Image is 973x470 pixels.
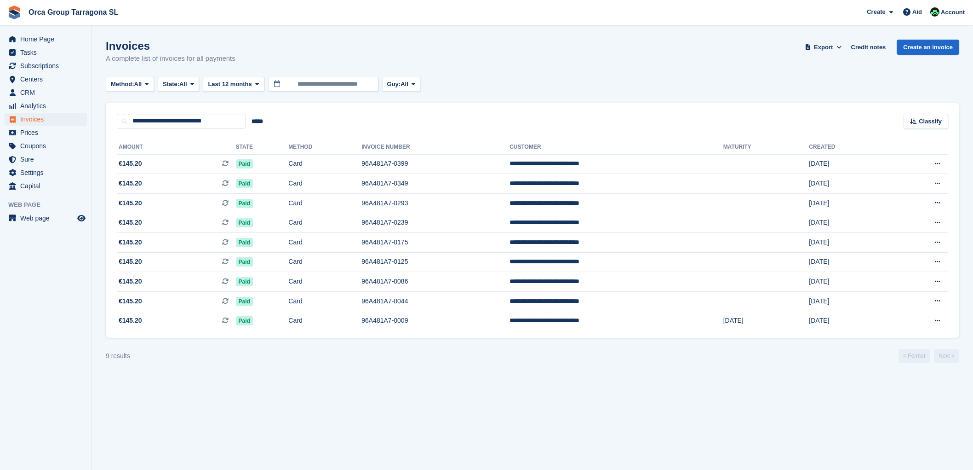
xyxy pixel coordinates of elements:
font: Paid [239,318,250,324]
a: menu [5,59,87,72]
font: Web page [8,201,40,208]
font: Created [809,144,835,150]
a: menu [5,86,87,99]
font: Card [288,219,302,226]
font: Paid [239,161,250,167]
button: Export [803,40,844,55]
font: Paid [239,279,250,285]
a: menu [5,212,87,225]
font: [DATE] [809,180,829,187]
font: €145.20 [119,317,142,324]
font: 96A481A7-0239 [361,219,408,226]
font: Card [288,297,302,305]
font: Card [288,199,302,207]
a: Former [899,349,930,363]
font: Maturity [723,144,751,150]
button: Guy: All [382,77,421,92]
font: 96A481A7-0125 [361,258,408,265]
font: [DATE] [809,199,829,207]
font: State: [163,81,179,87]
font: Sure [20,156,34,163]
font: €145.20 [119,219,142,226]
font: Settings [20,169,44,176]
font: Home Page [20,35,54,43]
a: menu [5,33,87,46]
font: Invoice number [361,144,410,150]
font: [DATE] [809,297,829,305]
a: menu [5,113,87,126]
font: Paid [239,298,250,305]
img: Tania [930,7,939,17]
font: Card [288,258,302,265]
font: Customer [509,144,541,150]
a: Credit notes [847,40,890,55]
font: All [179,81,187,87]
font: Card [288,278,302,285]
font: Centers [20,75,43,83]
button: State: All [158,77,200,92]
font: €145.20 [119,199,142,207]
a: Create an invoice [897,40,959,55]
a: menu [5,46,87,59]
font: €145.20 [119,180,142,187]
font: Paid [239,239,250,246]
font: A complete list of invoices for all payments [106,54,235,62]
a: Orca Group Tarragona SL [25,5,122,20]
font: Account [941,9,965,16]
font: Card [288,238,302,246]
font: [DATE] [809,238,829,246]
a: menu [5,180,87,192]
font: Method: [111,81,134,87]
font: Next > [939,353,955,359]
font: All [401,81,408,87]
font: Guy: [387,81,401,87]
font: €145.20 [119,278,142,285]
font: 96A481A7-0399 [361,160,408,167]
font: Paid [239,220,250,226]
font: [DATE] [809,160,829,167]
font: Tasks [20,49,37,56]
font: Credit notes [851,44,886,51]
font: Classify [919,118,942,125]
button: Method: All [106,77,154,92]
a: menu [5,99,87,112]
font: €145.20 [119,160,142,167]
font: All [134,81,142,87]
font: Web page [20,215,50,222]
font: [DATE] [809,219,829,226]
font: 96A481A7-0349 [361,180,408,187]
font: €145.20 [119,258,142,265]
font: < Former [903,353,926,359]
font: State [236,144,253,150]
img: stora-icon-8386f47178a22dfd0bd8f6a31ec36ba5ce8667c1dd55bd0f319d3a0aa187defe.svg [7,6,21,19]
a: menu [5,153,87,166]
a: Next [934,349,959,363]
font: Orca Group Tarragona SL [29,8,118,16]
font: Export [814,44,833,51]
font: €145.20 [119,238,142,246]
font: 96A481A7-0044 [361,297,408,305]
nav: Page [897,349,961,363]
font: Analytics [20,102,46,110]
font: [DATE] [809,278,829,285]
font: Card [288,160,302,167]
a: menu [5,166,87,179]
font: Paid [239,259,250,265]
font: 96A481A7-0175 [361,238,408,246]
font: Paid [239,200,250,207]
font: Create an invoice [903,44,953,51]
a: menu [5,73,87,86]
font: Aid [912,8,922,15]
a: menu [5,139,87,152]
font: [DATE] [809,317,829,324]
font: CRM [20,89,35,96]
font: Invoices [20,116,44,123]
font: [DATE] [809,258,829,265]
font: Invoices [106,40,150,52]
font: Capital [20,182,40,190]
font: Card [288,317,302,324]
a: Store Preview [76,213,87,224]
font: 96A481A7-0293 [361,199,408,207]
font: Create [867,8,885,15]
font: Method [288,144,312,150]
